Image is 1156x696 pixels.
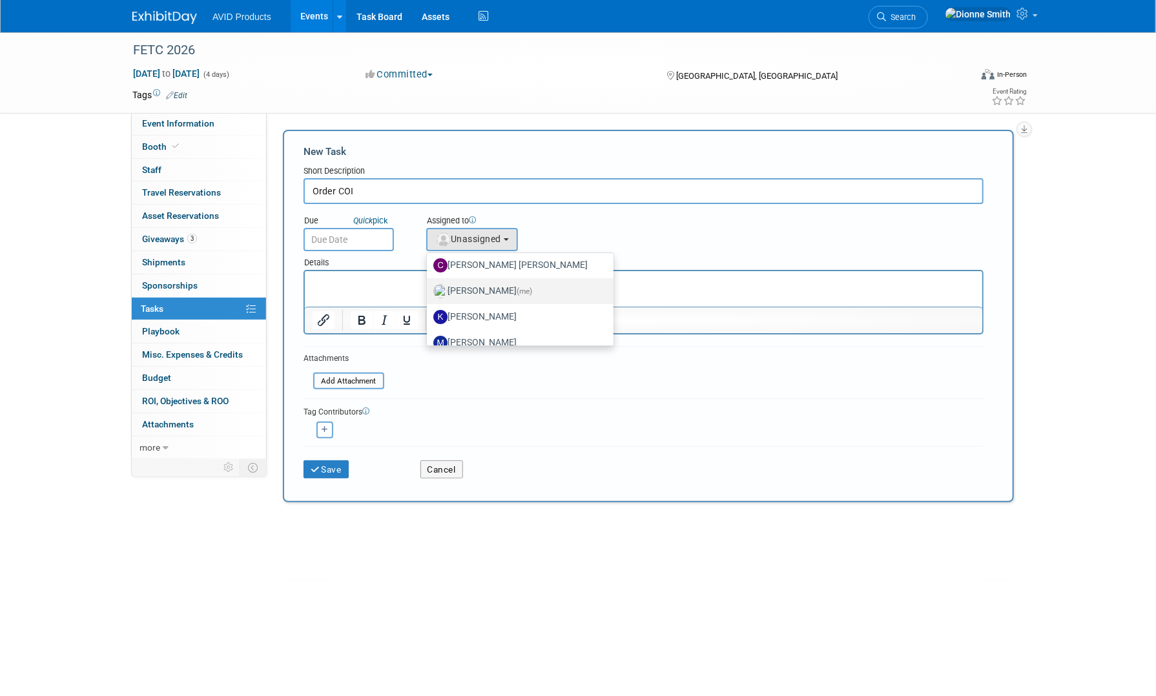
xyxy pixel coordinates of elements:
span: Shipments [142,257,185,267]
button: Underline [396,311,418,329]
button: Insert/edit link [313,311,335,329]
span: Tasks [141,303,163,314]
a: Giveaways3 [132,228,266,251]
span: AVID Products [212,12,271,22]
span: Attachments [142,419,194,429]
a: Budget [132,367,266,389]
img: ExhibitDay [132,11,197,24]
a: Event Information [132,112,266,135]
label: [PERSON_NAME] [433,333,601,353]
div: Attachments [304,353,384,364]
i: Booth reservation complete [172,143,179,150]
span: Travel Reservations [142,187,221,198]
a: Quickpick [351,215,390,226]
div: Short Description [304,165,984,178]
label: [PERSON_NAME] [433,281,601,302]
td: Toggle Event Tabs [240,459,267,476]
a: Tasks [132,298,266,320]
iframe: Rich Text Area [305,271,982,307]
button: Bold [351,311,373,329]
div: FETC 2026 [129,39,951,62]
span: Playbook [142,326,180,336]
button: Unassigned [426,228,518,251]
span: Event Information [142,118,214,128]
span: Unassigned [435,234,501,244]
div: Due [304,215,407,228]
span: Search [886,12,916,22]
label: [PERSON_NAME] [PERSON_NAME] [433,255,601,276]
a: Attachments [132,413,266,436]
span: more [139,442,160,453]
img: C.jpg [433,258,448,272]
a: Misc. Expenses & Credits [132,343,266,366]
span: Asset Reservations [142,210,219,221]
span: [GEOGRAPHIC_DATA], [GEOGRAPHIC_DATA] [676,71,838,81]
span: to [160,68,172,79]
input: Name of task or a short description [304,178,984,204]
td: Personalize Event Tab Strip [218,459,240,476]
a: Search [869,6,928,28]
span: [DATE] [DATE] [132,68,200,79]
span: 3 [187,234,197,243]
span: Budget [142,373,171,383]
a: ROI, Objectives & ROO [132,390,266,413]
img: M.jpg [433,336,448,350]
button: Italic [373,311,395,329]
a: Asset Reservations [132,205,266,227]
div: New Task [304,145,984,159]
span: (4 days) [202,70,229,79]
input: Due Date [304,228,394,251]
button: Cancel [420,460,463,478]
button: Committed [361,68,438,81]
a: more [132,436,266,459]
div: Event Rating [991,88,1026,95]
a: Staff [132,159,266,181]
span: ROI, Objectives & ROO [142,396,229,406]
span: Booth [142,141,181,152]
button: Save [304,460,349,478]
a: Travel Reservations [132,181,266,204]
a: Shipments [132,251,266,274]
span: Giveaways [142,234,197,244]
label: [PERSON_NAME] [433,307,601,327]
a: Edit [166,91,187,100]
div: In-Person [996,70,1027,79]
img: K.jpg [433,310,448,324]
span: Misc. Expenses & Credits [142,349,243,360]
span: (me) [517,287,532,296]
span: Staff [142,165,161,175]
div: Event Format [894,67,1027,87]
a: Sponsorships [132,274,266,297]
img: Format-Inperson.png [982,69,995,79]
i: Quick [353,216,373,225]
a: Booth [132,136,266,158]
div: Assigned to [426,215,582,228]
img: Dionne Smith [945,7,1011,21]
span: Sponsorships [142,280,198,291]
div: Tag Contributors [304,404,984,418]
a: Playbook [132,320,266,343]
td: Tags [132,88,187,101]
div: Details [304,251,984,270]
